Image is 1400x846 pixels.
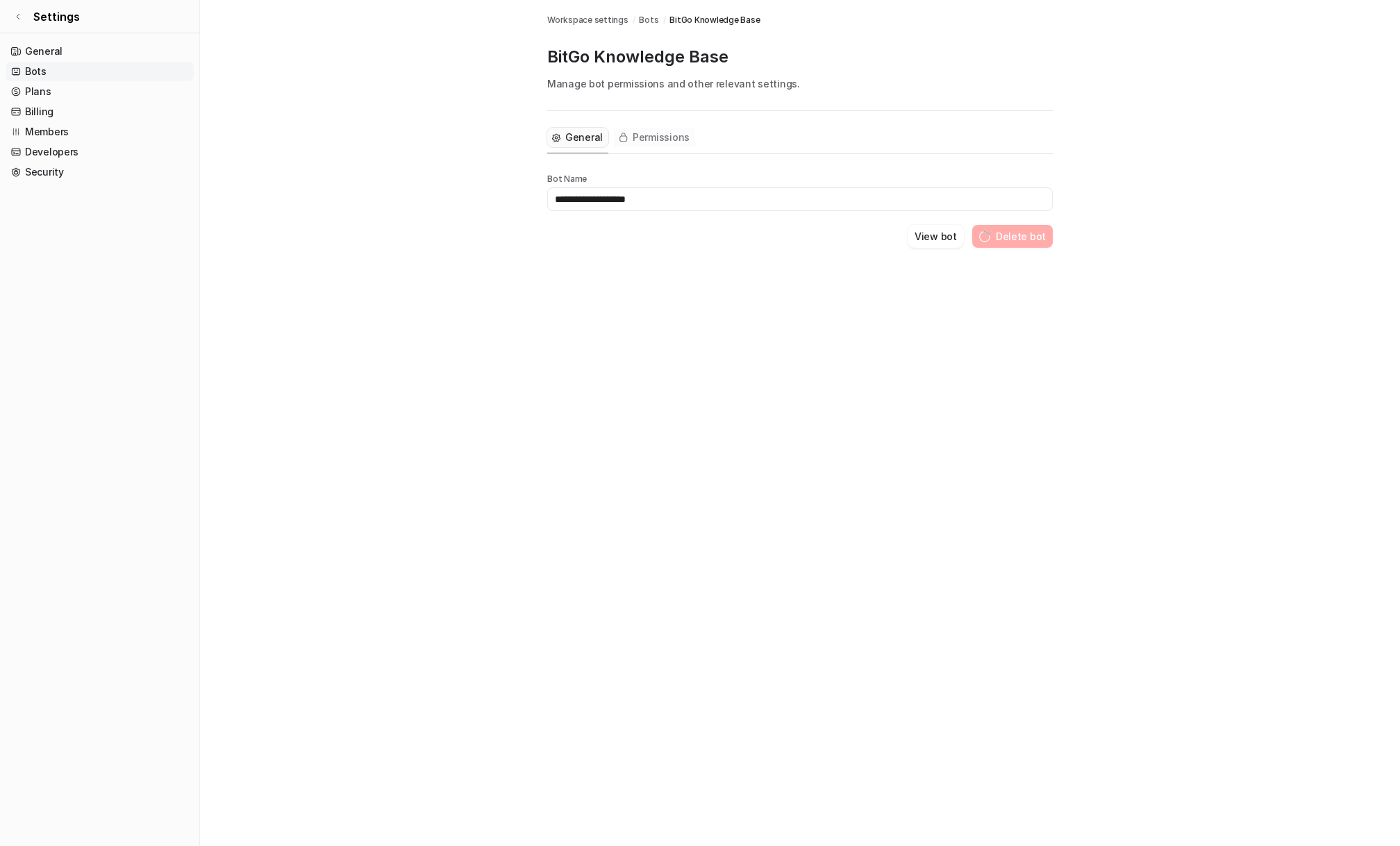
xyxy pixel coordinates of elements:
[6,142,194,162] a: Developers
[547,174,1053,185] p: Bot Name
[6,82,194,101] a: Plans
[908,225,964,248] button: View bot
[669,14,760,26] span: BitGo Knowledge Base
[614,128,695,147] button: Permissions
[639,14,658,26] a: Bots
[633,130,690,144] span: Permissions
[547,128,608,147] button: General
[663,14,666,26] span: /
[565,130,603,144] span: General
[547,122,695,153] nav: Tabs
[547,76,1053,91] p: Manage bot permissions and other relevant settings.
[33,8,80,25] span: Settings
[6,122,194,142] a: Members
[547,14,628,26] a: Workspace settings
[6,102,194,121] a: Billing
[547,46,1053,68] p: BitGo Knowledge Base
[972,225,1053,248] button: Delete bot
[6,62,194,81] a: Bots
[633,14,635,26] span: /
[6,162,194,182] a: Security
[6,42,194,61] a: General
